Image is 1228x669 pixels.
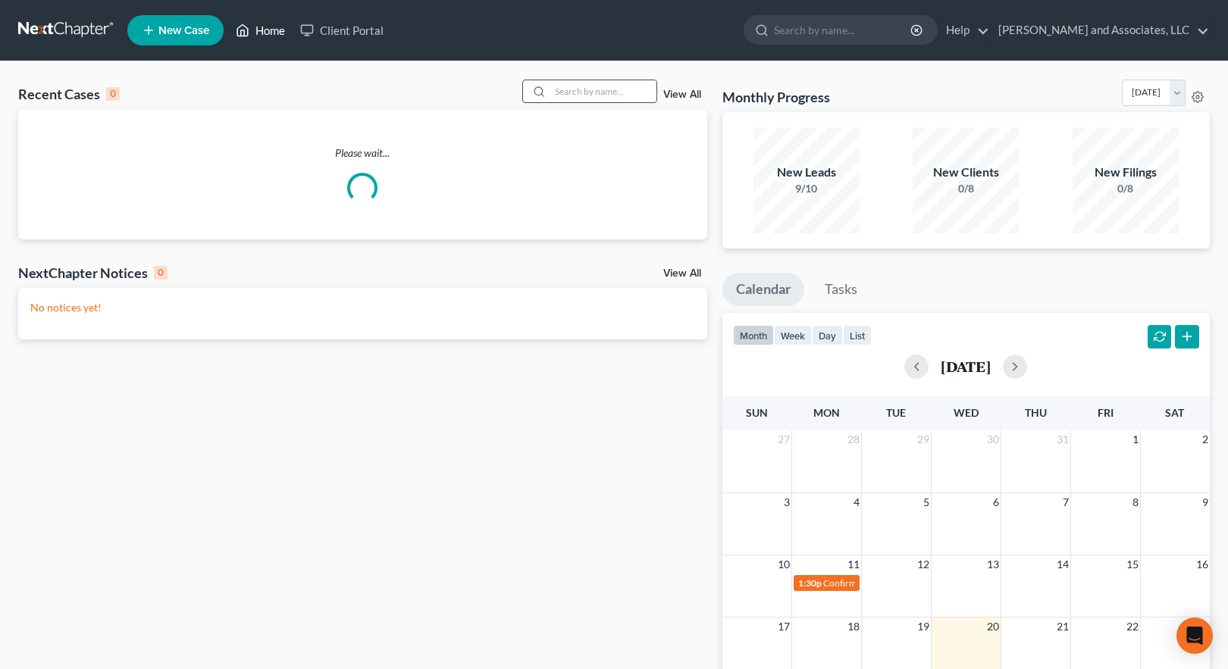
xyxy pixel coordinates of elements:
[1061,493,1070,511] span: 7
[753,164,860,181] div: New Leads
[913,181,1019,196] div: 0/8
[991,493,1001,511] span: 6
[913,164,1019,181] div: New Clients
[916,617,931,636] span: 19
[846,430,861,449] span: 28
[798,577,822,589] span: 1:30p
[1055,555,1070,574] span: 14
[846,617,861,636] span: 18
[1131,430,1140,449] span: 1
[1055,430,1070,449] span: 31
[843,325,872,345] button: list
[663,89,701,100] a: View All
[753,181,860,196] div: 9/10
[991,17,1209,44] a: [PERSON_NAME] and Associates, LLC
[1073,164,1179,181] div: New Filings
[663,268,701,279] a: View All
[776,617,791,636] span: 17
[812,325,843,345] button: day
[18,145,707,161] p: Please wait...
[886,406,906,419] span: Tue
[158,25,209,36] span: New Case
[811,273,871,306] a: Tasks
[550,80,656,102] input: Search by name...
[1165,406,1184,419] span: Sat
[916,555,931,574] span: 12
[293,17,391,44] a: Client Portal
[18,264,168,282] div: NextChapter Notices
[776,555,791,574] span: 10
[954,406,979,419] span: Wed
[18,85,120,103] div: Recent Cases
[106,87,120,101] div: 0
[985,617,1001,636] span: 20
[1125,555,1140,574] span: 15
[776,430,791,449] span: 27
[1098,406,1114,419] span: Fri
[722,273,804,306] a: Calendar
[1073,181,1179,196] div: 0/8
[1176,617,1213,654] div: Open Intercom Messenger
[1201,430,1210,449] span: 2
[916,430,931,449] span: 29
[823,577,984,589] span: Confirmation Date for [PERSON_NAME]
[774,325,812,345] button: week
[852,493,861,511] span: 4
[1195,555,1210,574] span: 16
[722,88,830,106] h3: Monthly Progress
[938,17,989,44] a: Help
[813,406,840,419] span: Mon
[154,266,168,280] div: 0
[1131,493,1140,511] span: 8
[985,555,1001,574] span: 13
[941,358,991,374] h2: [DATE]
[774,16,913,44] input: Search by name...
[1055,617,1070,636] span: 21
[782,493,791,511] span: 3
[1025,406,1047,419] span: Thu
[30,300,695,315] p: No notices yet!
[846,555,861,574] span: 11
[1125,617,1140,636] span: 22
[746,406,768,419] span: Sun
[228,17,293,44] a: Home
[985,430,1001,449] span: 30
[1201,493,1210,511] span: 9
[922,493,931,511] span: 5
[733,325,774,345] button: month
